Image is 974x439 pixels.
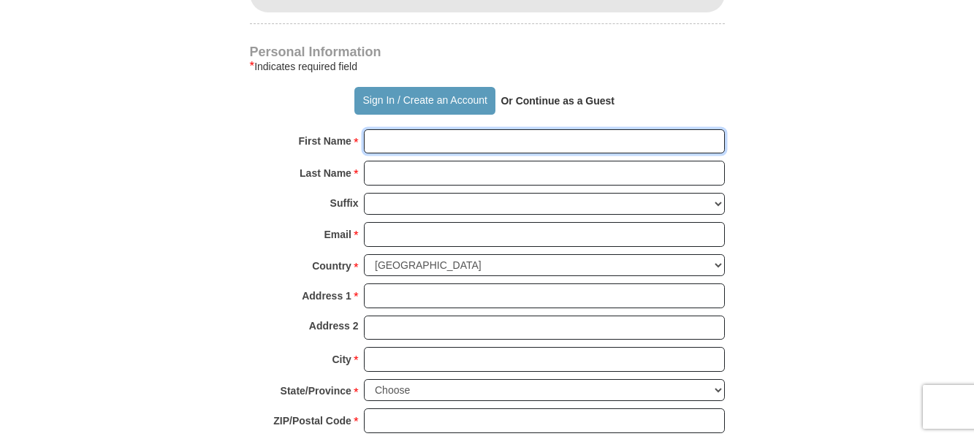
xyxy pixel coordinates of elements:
[501,95,615,107] strong: Or Continue as a Guest
[250,58,725,75] div: Indicates required field
[299,131,351,151] strong: First Name
[302,286,351,306] strong: Address 1
[300,163,351,183] strong: Last Name
[250,46,725,58] h4: Personal Information
[273,411,351,431] strong: ZIP/Postal Code
[312,256,351,276] strong: Country
[324,224,351,245] strong: Email
[354,87,495,115] button: Sign In / Create an Account
[332,349,351,370] strong: City
[309,316,359,336] strong: Address 2
[330,193,359,213] strong: Suffix
[281,381,351,401] strong: State/Province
